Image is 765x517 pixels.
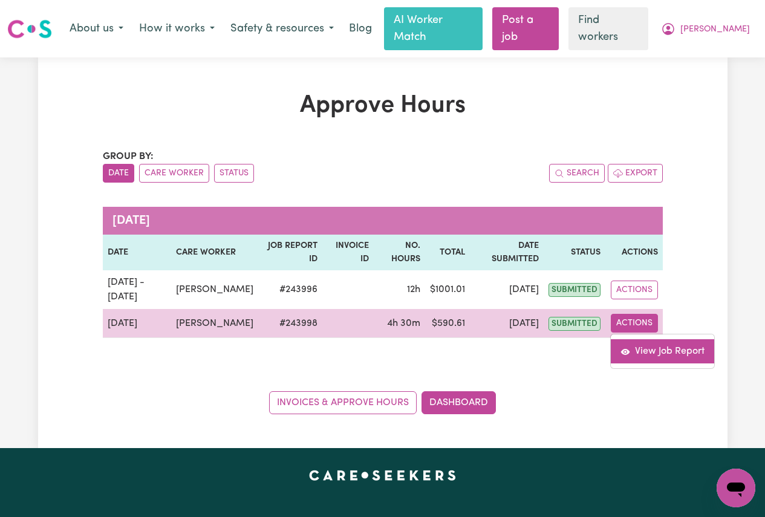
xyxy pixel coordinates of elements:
button: Safety & resources [223,16,342,42]
button: sort invoices by care worker [139,164,209,183]
th: Date Submitted [470,235,544,270]
span: [PERSON_NAME] [680,23,750,36]
td: [DATE] [470,270,544,309]
td: # 243998 [258,309,323,338]
button: sort invoices by paid status [214,164,254,183]
a: Find workers [568,7,648,50]
img: Careseekers logo [7,18,52,40]
a: AI Worker Match [384,7,483,50]
span: 12 hours [407,285,420,294]
span: 4 hours 30 minutes [387,319,420,328]
th: Job Report ID [258,235,323,270]
button: Actions [611,314,658,333]
td: [DATE] [470,309,544,338]
button: Export [608,164,663,183]
th: Invoice ID [322,235,373,270]
button: About us [62,16,131,42]
td: $ 590.61 [425,309,470,338]
a: View job report 243998 [611,339,714,363]
td: [PERSON_NAME] [171,309,258,338]
td: [PERSON_NAME] [171,270,258,309]
h1: Approve Hours [103,91,663,120]
button: Actions [611,281,658,299]
button: Search [549,164,605,183]
th: Actions [605,235,662,270]
button: sort invoices by date [103,164,134,183]
th: Date [103,235,171,270]
button: My Account [653,16,758,42]
iframe: Button to launch messaging window [717,469,755,507]
td: [DATE] [103,309,171,338]
a: Post a job [492,7,559,50]
span: Group by: [103,152,154,161]
div: Actions [610,334,715,369]
a: Careseekers home page [309,470,456,480]
th: No. Hours [374,235,426,270]
th: Total [425,235,470,270]
td: # 243996 [258,270,323,309]
td: $ 1001.01 [425,270,470,309]
a: Blog [342,16,379,42]
a: Dashboard [422,391,496,414]
a: Invoices & Approve Hours [269,391,417,414]
span: submitted [549,317,601,331]
span: submitted [549,283,601,297]
th: Care worker [171,235,258,270]
td: [DATE] - [DATE] [103,270,171,309]
a: Careseekers logo [7,15,52,43]
th: Status [544,235,605,270]
button: How it works [131,16,223,42]
caption: [DATE] [103,207,663,235]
